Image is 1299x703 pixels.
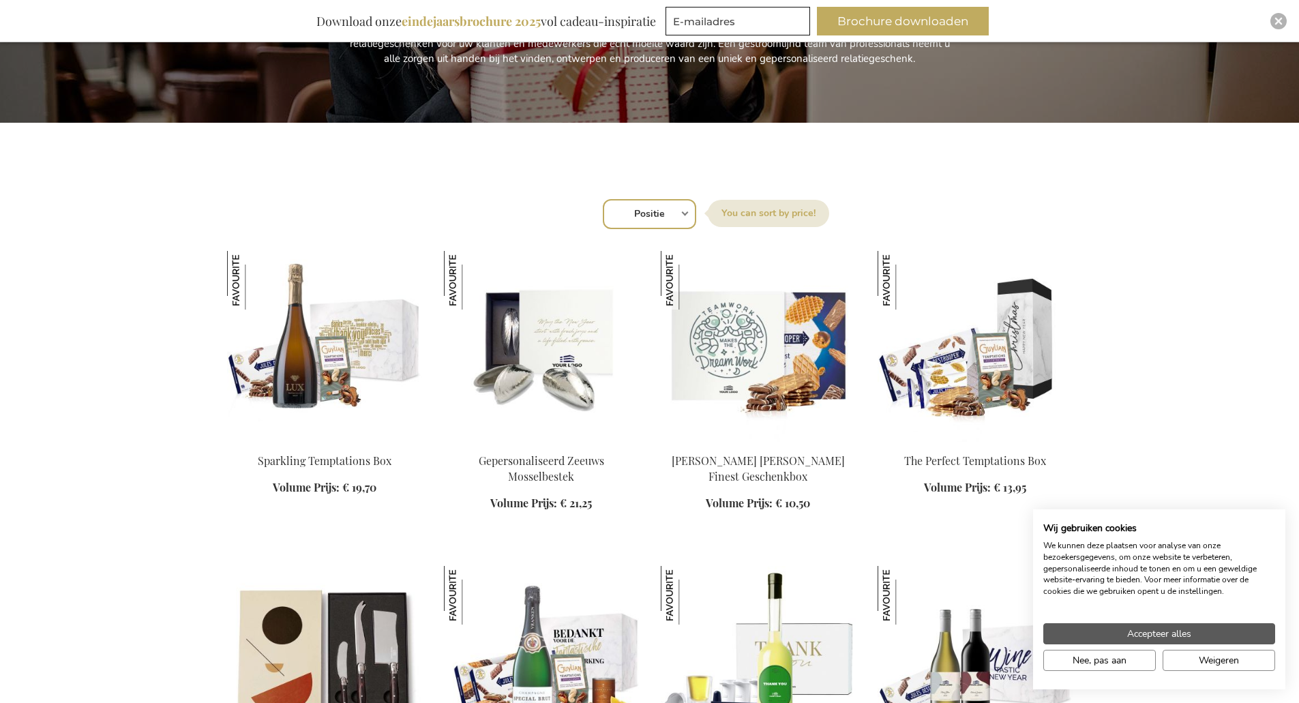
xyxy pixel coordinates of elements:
[817,7,989,35] button: Brochure downloaden
[661,251,719,310] img: Jules Destrooper Jules' Finest Geschenkbox
[444,566,503,625] img: Vranken Champagne Temptations Set
[1073,653,1126,668] span: Nee, pas aan
[560,496,592,510] span: € 21,25
[666,7,810,35] input: E-mailadres
[1043,650,1156,671] button: Pas cookie voorkeuren aan
[258,453,391,468] a: Sparkling Temptations Box
[1043,540,1275,597] p: We kunnen deze plaatsen voor analyse van onze bezoekersgegevens, om onze website te verbeteren, g...
[672,453,845,483] a: [PERSON_NAME] [PERSON_NAME] Finest Geschenkbox
[666,7,814,40] form: marketing offers and promotions
[227,251,286,310] img: Sparkling Temptations Box
[661,566,719,625] img: The Personalised Limoncello Shot Set
[878,251,936,310] img: The Perfect Temptations Box
[479,453,604,483] a: Gepersonaliseerd Zeeuws Mosselbestek
[706,496,810,511] a: Volume Prijs: € 10,50
[661,251,856,442] img: Jules Destrooper Jules' Finest Gift Box
[273,480,376,496] a: Volume Prijs: € 19,70
[708,200,829,227] label: Sorteer op
[1199,653,1239,668] span: Weigeren
[227,436,422,449] a: Sparkling Temptations Bpx Sparkling Temptations Box
[490,496,557,510] span: Volume Prijs:
[402,13,541,29] b: eindejaarsbrochure 2025
[342,480,376,494] span: € 19,70
[1043,522,1275,535] h2: Wij gebruiken cookies
[1043,623,1275,644] button: Accepteer alle cookies
[444,436,639,449] a: Personalised Zeeland Mussel Cutlery Gepersonaliseerd Zeeuws Mosselbestek
[878,436,1073,449] a: The Perfect Temptations Box The Perfect Temptations Box
[1274,17,1283,25] img: Close
[994,480,1026,494] span: € 13,95
[273,480,340,494] span: Volume Prijs:
[706,496,773,510] span: Volume Prijs:
[227,251,422,442] img: Sparkling Temptations Bpx
[444,251,639,442] img: Personalised Zeeland Mussel Cutlery
[1270,13,1287,29] div: Close
[1127,627,1191,641] span: Accepteer alles
[310,7,662,35] div: Download onze vol cadeau-inspiratie
[878,566,936,625] img: The Ultimate Wine & Chocolate Set
[904,453,1046,468] a: The Perfect Temptations Box
[924,480,991,494] span: Volume Prijs:
[924,480,1026,496] a: Volume Prijs: € 13,95
[490,496,592,511] a: Volume Prijs: € 21,25
[661,436,856,449] a: Jules Destrooper Jules' Finest Gift Box Jules Destrooper Jules' Finest Geschenkbox
[775,496,810,510] span: € 10,50
[444,251,503,310] img: Gepersonaliseerd Zeeuws Mosselbestek
[878,251,1073,442] img: The Perfect Temptations Box
[1163,650,1275,671] button: Alle cookies weigeren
